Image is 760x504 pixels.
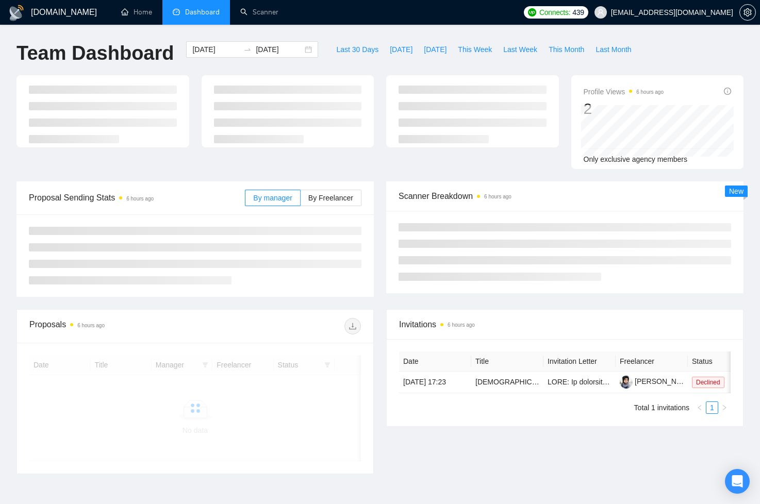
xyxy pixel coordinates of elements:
a: homeHome [121,8,152,16]
time: 6 hours ago [484,194,511,199]
time: 6 hours ago [448,322,475,328]
li: Total 1 invitations [634,401,689,414]
span: Dashboard [185,8,220,16]
th: Invitation Letter [543,351,616,372]
span: This Month [549,44,584,55]
span: Scanner Breakdown [399,190,731,203]
span: Profile Views [584,86,664,98]
div: Proposals [29,318,195,334]
button: Last Week [498,41,543,58]
time: 6 hours ago [126,196,154,201]
a: 1 [706,402,718,413]
li: Previous Page [693,401,706,414]
span: Declined [692,377,724,388]
button: [DATE] [418,41,452,58]
span: user [597,9,604,16]
span: dashboard [173,8,180,15]
span: Last Week [503,44,537,55]
span: Connects: [539,7,570,18]
span: swap-right [243,45,252,54]
span: Invitations [399,318,731,331]
a: setting [739,8,756,16]
span: right [721,405,728,411]
th: Title [471,351,543,372]
span: left [697,405,703,411]
span: setting [740,8,755,16]
input: Start date [192,44,239,55]
img: c1mhTaOmLHL1CkZr0TkPetAFZxwEWMFm19VusaNrnzZnVuZX-ShEIaDHimbuDTe67D [620,376,633,389]
span: [DATE] [390,44,412,55]
button: Last 30 Days [331,41,384,58]
span: Last Month [596,44,631,55]
li: 1 [706,401,718,414]
img: logo [8,5,25,21]
a: searchScanner [240,8,278,16]
button: left [693,401,706,414]
time: 6 hours ago [77,323,105,328]
h1: Team Dashboard [16,41,174,65]
span: [DATE] [424,44,447,55]
span: Only exclusive agency members [584,155,688,163]
span: By Freelancer [308,194,353,202]
button: Last Month [590,41,637,58]
button: right [718,401,731,414]
li: Next Page [718,401,731,414]
a: Declined [692,378,729,386]
span: info-circle [724,88,731,95]
span: New [729,187,744,195]
button: [DATE] [384,41,418,58]
time: 6 hours ago [636,89,664,95]
span: 439 [572,7,584,18]
td: Native Speakers of Arabic – Talent Bench for Future Managed Services Recording Projects [471,372,543,393]
button: This Week [452,41,498,58]
span: This Week [458,44,492,55]
button: setting [739,4,756,21]
th: Freelancer [616,351,688,372]
img: upwork-logo.png [528,8,536,16]
span: By manager [253,194,292,202]
input: End date [256,44,303,55]
span: Proposal Sending Stats [29,191,245,204]
th: Date [399,351,471,372]
div: Open Intercom Messenger [725,469,750,494]
a: [PERSON_NAME] [620,377,694,385]
div: 2 [584,99,664,119]
span: to [243,45,252,54]
td: [DATE] 17:23 [399,372,471,393]
button: This Month [543,41,590,58]
th: Status [688,351,760,372]
span: Last 30 Days [336,44,378,55]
